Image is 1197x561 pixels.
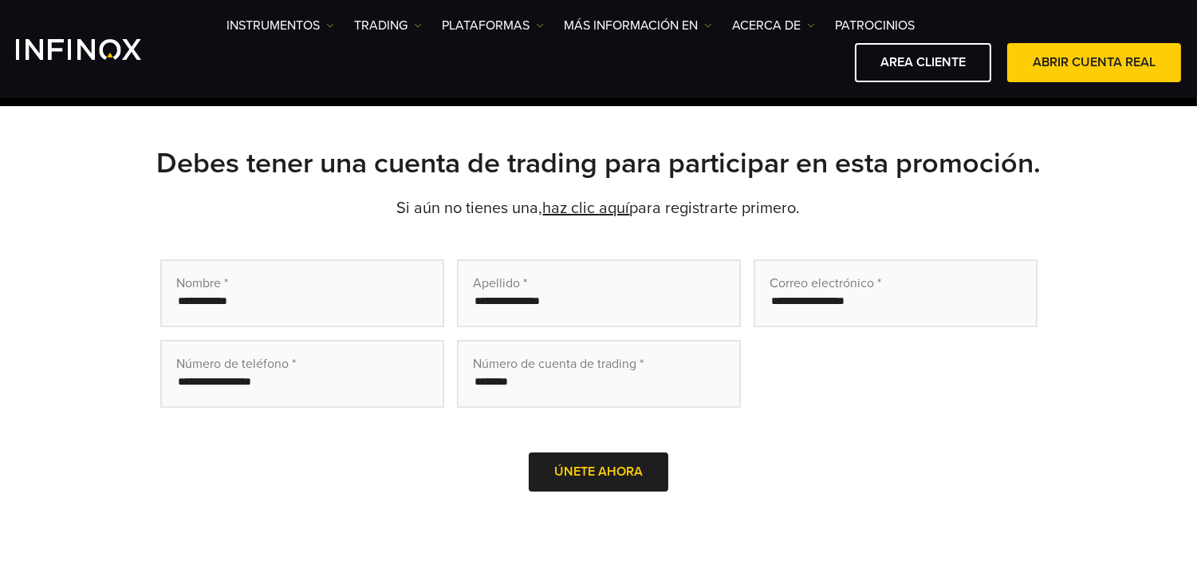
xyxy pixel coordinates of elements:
[732,16,815,35] a: ACERCA DE
[156,146,1041,180] strong: Debes tener una cuenta de trading para participar en esta promoción.
[554,464,643,480] span: Únete ahora
[543,199,630,218] a: haz clic aquí
[354,16,422,35] a: TRADING
[1007,43,1181,82] a: ABRIR CUENTA REAL
[16,39,179,60] a: INFINOX Logo
[226,16,334,35] a: Instrumentos
[855,43,991,82] a: AREA CLIENTE
[564,16,712,35] a: Más información en
[835,16,915,35] a: Patrocinios
[442,16,544,35] a: PLATAFORMAS
[41,197,1157,219] p: Si aún no tienes una, para registrarte primero.
[529,452,668,492] button: Únete ahora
